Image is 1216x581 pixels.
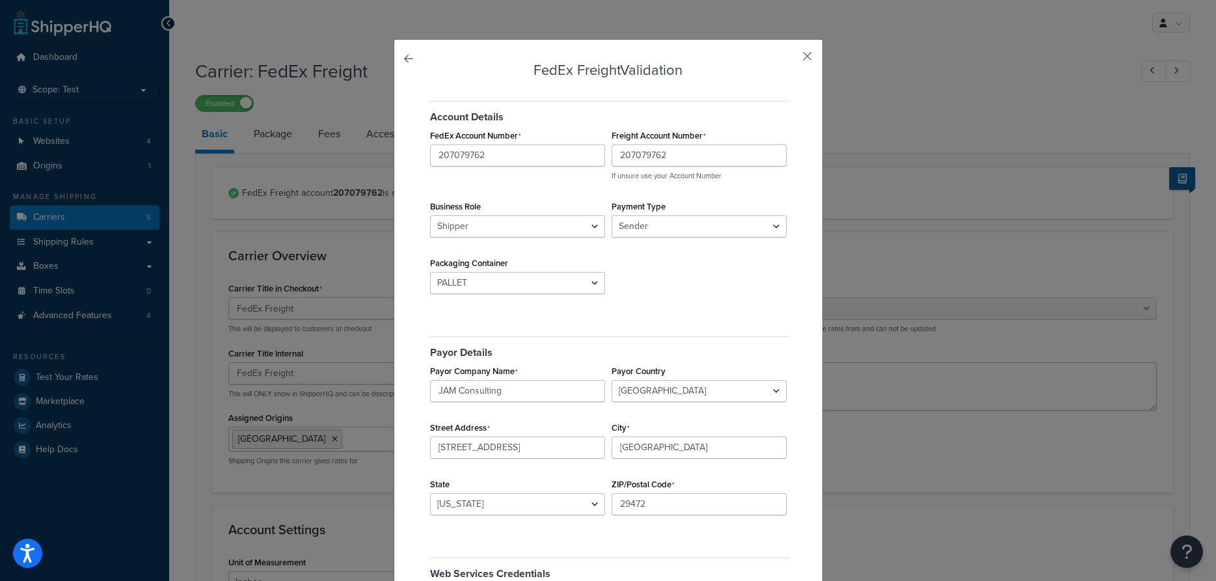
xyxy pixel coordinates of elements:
label: Packaging Container [430,258,508,268]
h3: FedEx Freight Validation [427,62,790,78]
label: Payment Type [612,202,666,211]
label: Freight Account Number [612,131,706,141]
label: FedEx Account Number [430,131,521,141]
label: City [612,423,630,433]
label: State [430,480,450,489]
label: Street Address [430,423,490,433]
h5: Web Services Credentials [430,558,790,580]
h5: Account Details [430,101,790,123]
h5: Payor Details [430,336,790,358]
label: Payor Country [612,366,666,376]
label: Payor Company Name [430,366,518,377]
label: Business Role [430,202,481,211]
label: ZIP/Postal Code [612,480,675,490]
p: If unsure use your Account Number [612,171,787,181]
